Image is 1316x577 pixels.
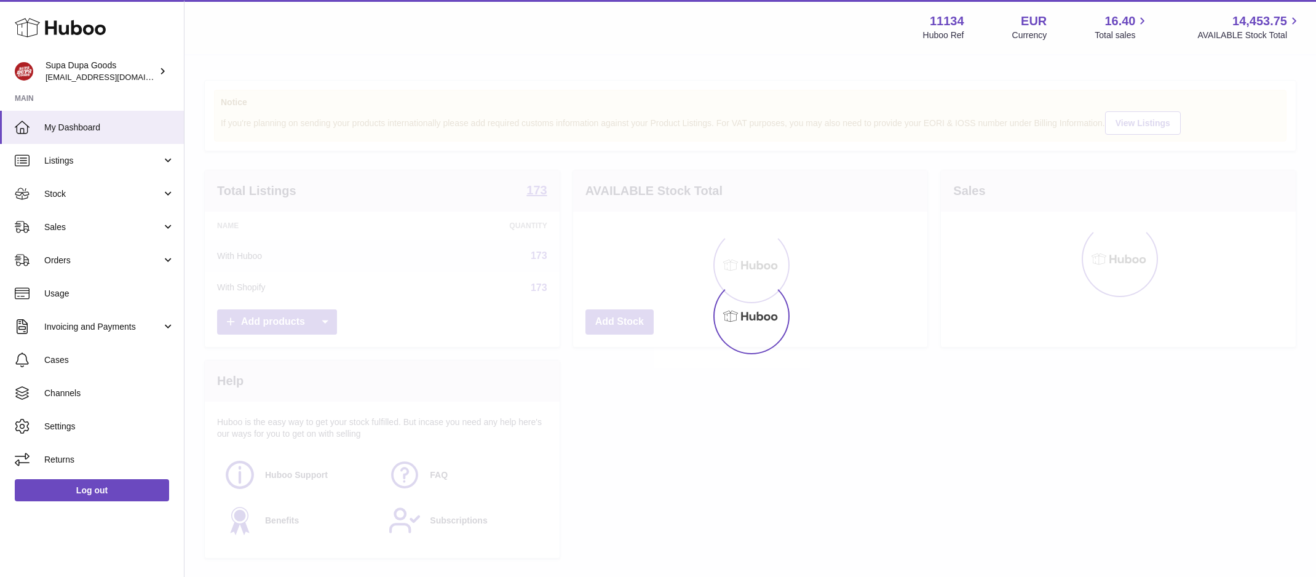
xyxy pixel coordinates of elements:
span: Invoicing and Payments [44,321,162,333]
span: Stock [44,188,162,200]
span: 16.40 [1104,13,1135,30]
span: My Dashboard [44,122,175,133]
div: Huboo Ref [923,30,964,41]
div: Currency [1012,30,1047,41]
img: hello@slayalldayofficial.com [15,62,33,81]
span: Channels [44,388,175,399]
span: Usage [44,288,175,300]
a: Log out [15,479,169,501]
span: Cases [44,354,175,366]
strong: EUR [1021,13,1047,30]
a: 16.40 Total sales [1095,13,1149,41]
span: Settings [44,421,175,432]
span: Sales [44,221,162,233]
span: 14,453.75 [1232,13,1287,30]
span: Returns [44,454,175,466]
span: Total sales [1095,30,1149,41]
span: Orders [44,255,162,266]
span: Listings [44,155,162,167]
strong: 11134 [930,13,964,30]
span: AVAILABLE Stock Total [1197,30,1301,41]
span: [EMAIL_ADDRESS][DOMAIN_NAME] [46,72,181,82]
a: 14,453.75 AVAILABLE Stock Total [1197,13,1301,41]
div: Supa Dupa Goods [46,60,156,83]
